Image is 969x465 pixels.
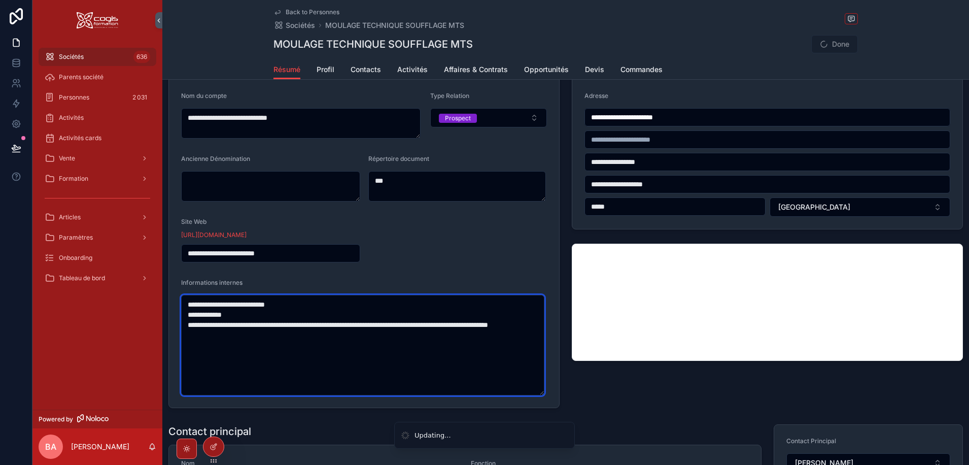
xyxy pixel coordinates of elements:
a: Résumé [273,60,300,80]
a: Onboarding [39,249,156,267]
a: Articles [39,208,156,226]
span: Site Web [181,218,206,225]
a: Devis [585,60,604,81]
span: Adresse [584,92,608,99]
button: Unselect PROSPECT [439,113,477,123]
span: Sociétés [286,20,315,30]
div: scrollable content [32,41,162,301]
span: Powered by [39,415,73,423]
span: Commandes [620,64,663,75]
div: 636 [133,51,150,63]
div: Prospect [445,114,471,123]
span: Back to Personnes [286,8,339,16]
a: Sociétés [273,20,315,30]
button: Select Button [430,108,547,127]
h1: MOULAGE TECHNIQUE SOUFFLAGE MTS [273,37,473,51]
span: Informations internes [181,279,243,286]
div: 2 031 [129,91,150,104]
a: Opportunités [524,60,569,81]
h1: Contact principal [168,424,251,439]
span: Activités [397,64,428,75]
a: Back to Personnes [273,8,339,16]
span: Sociétés [59,53,84,61]
div: Updating... [414,430,451,441]
a: Activités [397,60,428,81]
a: [URL][DOMAIN_NAME] [181,231,247,239]
span: Répertoire document [368,155,429,162]
span: Résumé [273,64,300,75]
span: Type Relation [430,92,469,99]
a: Paramètres [39,228,156,247]
a: Sociétés636 [39,48,156,66]
span: Contact Principal [786,437,836,445]
span: Activités [59,114,84,122]
span: Personnes [59,93,89,102]
p: [PERSON_NAME] [71,442,129,452]
a: Personnes2 031 [39,88,156,107]
a: Powered by [32,410,162,428]
span: Articles [59,213,81,221]
a: Activités [39,109,156,127]
span: Profil [317,64,334,75]
span: Parents société [59,73,103,81]
span: Opportunités [524,64,569,75]
a: MOULAGE TECHNIQUE SOUFFLAGE MTS [325,20,464,30]
span: Formation [59,175,88,183]
span: Onboarding [59,254,92,262]
a: Tableau de bord [39,269,156,287]
a: Activités cards [39,129,156,147]
button: Select Button [770,197,951,217]
span: Nom du compte [181,92,227,99]
a: Profil [317,60,334,81]
span: Activités cards [59,134,101,142]
span: Tableau de bord [59,274,105,282]
a: Contacts [351,60,381,81]
a: Formation [39,170,156,188]
span: Contacts [351,64,381,75]
span: Vente [59,154,75,162]
span: Ancienne Dénomination [181,155,250,162]
img: App logo [77,12,118,28]
span: Devis [585,64,604,75]
a: Vente [39,149,156,168]
a: Affaires & Contrats [444,60,508,81]
span: [GEOGRAPHIC_DATA] [778,202,850,212]
a: Parents société [39,68,156,86]
span: Affaires & Contrats [444,64,508,75]
span: Paramètres [59,234,93,242]
span: BA [45,441,56,453]
a: Commandes [620,60,663,81]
